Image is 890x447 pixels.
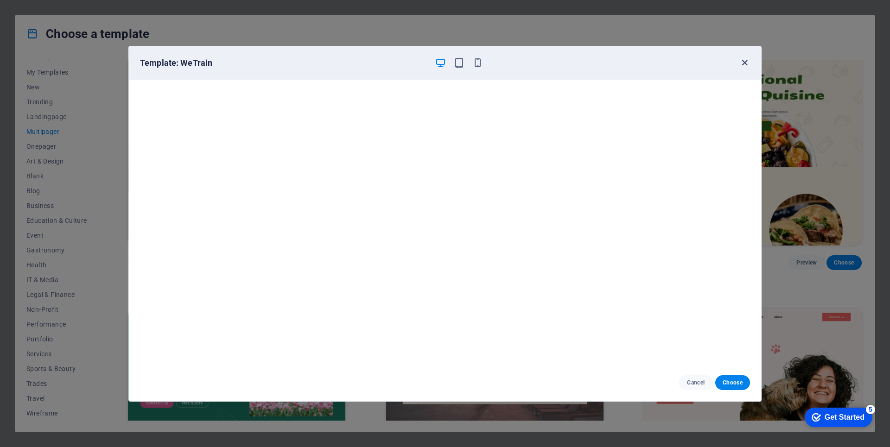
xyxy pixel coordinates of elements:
div: Get Started [27,10,67,19]
div: Get Started 5 items remaining, 0% complete [7,5,75,24]
div: 5 [68,2,77,11]
h6: Template: WeTrain [140,57,427,69]
button: Choose [715,375,750,390]
button: Cancel [679,375,713,390]
span: Choose [723,379,743,386]
span: Cancel [686,379,706,386]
